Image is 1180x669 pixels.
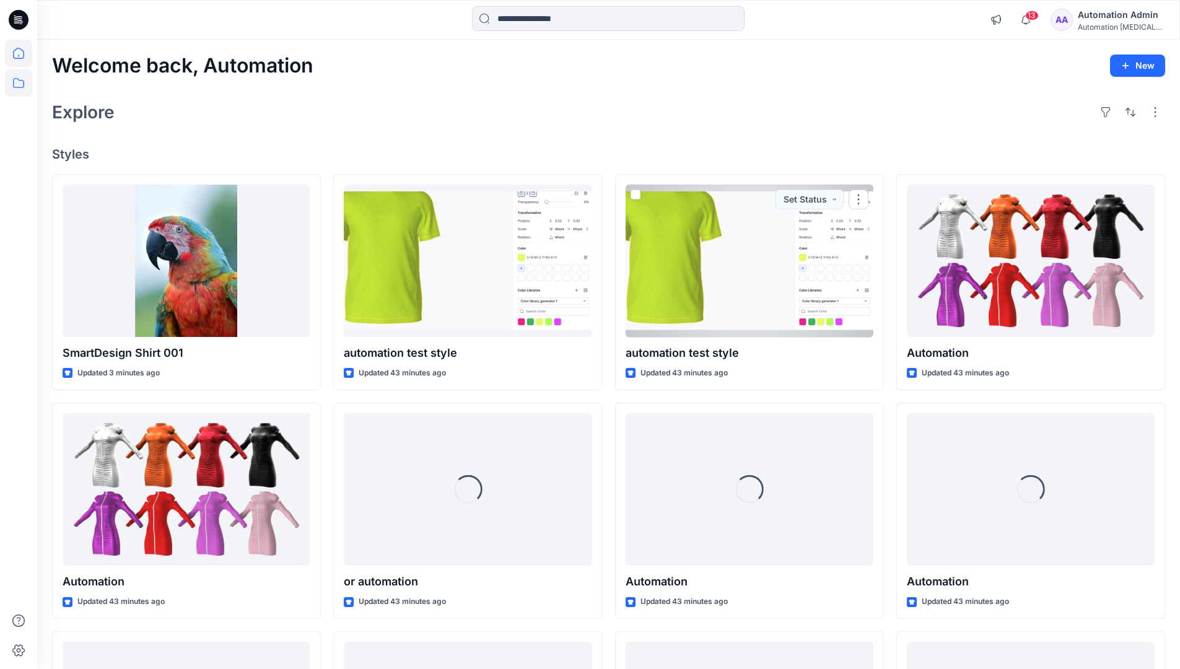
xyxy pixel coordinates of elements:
[77,595,165,608] p: Updated 43 minutes ago
[922,367,1009,380] p: Updated 43 minutes ago
[52,55,313,77] h2: Welcome back, Automation
[344,573,592,590] p: or automation
[63,185,310,338] a: SmartDesign Shirt 001
[63,344,310,362] p: SmartDesign Shirt 001
[640,595,728,608] p: Updated 43 minutes ago
[344,185,592,338] a: automation test style
[77,367,160,380] p: Updated 3 minutes ago
[626,573,873,590] p: Automation
[1025,11,1039,20] span: 13
[359,595,446,608] p: Updated 43 minutes ago
[626,344,873,362] p: automation test style
[344,344,592,362] p: automation test style
[1051,9,1073,31] div: AA
[907,344,1155,362] p: Automation
[1078,7,1165,22] div: Automation Admin
[1078,22,1165,32] div: Automation [MEDICAL_DATA]...
[63,413,310,566] a: Automation
[52,102,115,122] h2: Explore
[52,147,1165,162] h4: Styles
[907,573,1155,590] p: Automation
[640,367,728,380] p: Updated 43 minutes ago
[1110,55,1165,77] button: New
[907,185,1155,338] a: Automation
[359,367,446,380] p: Updated 43 minutes ago
[922,595,1009,608] p: Updated 43 minutes ago
[63,573,310,590] p: Automation
[626,185,873,338] a: automation test style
